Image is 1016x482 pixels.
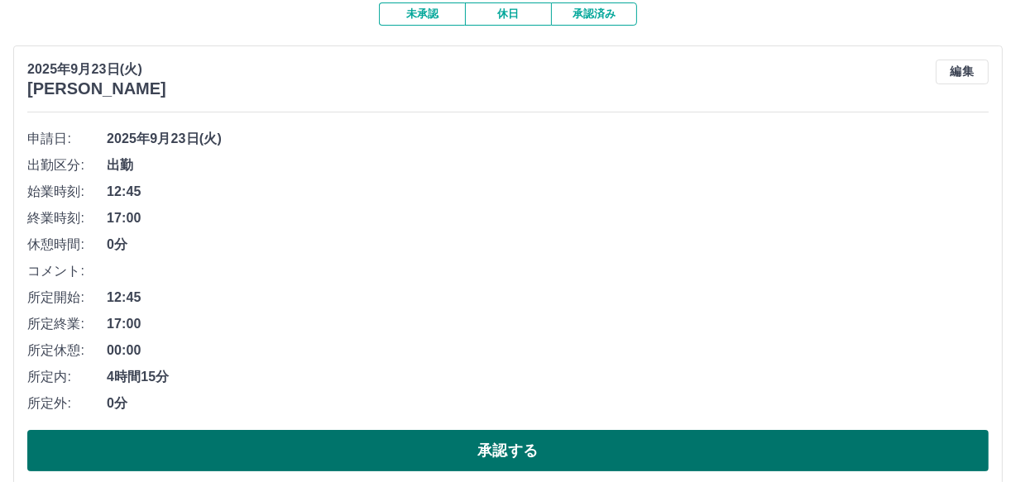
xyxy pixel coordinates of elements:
span: 17:00 [107,208,989,228]
span: 所定開始: [27,288,107,308]
h3: [PERSON_NAME] [27,79,166,98]
span: 17:00 [107,314,989,334]
span: 始業時刻: [27,182,107,202]
button: 承認済み [551,2,637,26]
button: 編集 [936,60,989,84]
span: 00:00 [107,341,989,360]
span: 0分 [107,235,989,255]
span: 12:45 [107,182,989,202]
span: 0分 [107,394,989,413]
span: 所定外: [27,394,107,413]
span: 所定休憩: [27,341,107,360]
span: 出勤 [107,155,989,175]
span: 休憩時間: [27,235,107,255]
span: 所定終業: [27,314,107,334]
p: 2025年9月23日(火) [27,60,166,79]
span: 終業時刻: [27,208,107,228]
span: 申請日: [27,129,107,149]
span: コメント: [27,261,107,281]
span: 12:45 [107,288,989,308]
span: 2025年9月23日(火) [107,129,989,149]
span: 所定内: [27,367,107,387]
span: 4時間15分 [107,367,989,387]
button: 未承認 [379,2,465,26]
span: 出勤区分: [27,155,107,175]
button: 休日 [465,2,551,26]
button: 承認する [27,430,989,471]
